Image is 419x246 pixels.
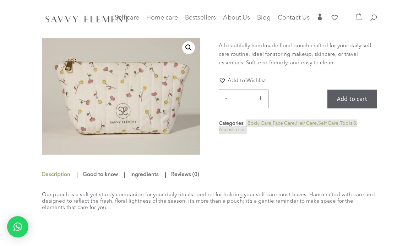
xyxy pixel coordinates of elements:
[221,94,232,102] button: -
[278,15,310,25] a: Contact Us
[223,15,250,25] a: About Us
[115,15,139,30] a: Self care
[219,119,357,134] span: , , , ,
[247,121,271,126] a: Body Care
[129,169,160,181] a: Ingredients
[228,78,266,84] span: Add to Wishlist
[327,90,377,108] button: Add to cart
[185,15,216,21] span: Bestsellers
[219,121,245,126] span: Categories:
[278,15,310,21] span: Contact Us
[223,15,250,21] span: About Us
[169,169,201,181] a: Reviews (0)
[318,121,338,126] a: Self Care
[317,14,323,20] span: 
[43,13,131,25] img: SavvyElement
[41,169,72,181] a: Description
[219,42,377,68] p: A beautifully handmade floral pouch crafted for your daily self-care routine. Ideal for storing m...
[182,41,195,54] a: View full-screen image gallery
[146,15,178,30] a: Home care
[257,15,271,21] span: Blog
[317,14,323,25] a: 
[42,36,200,155] img: Spring Pouch – a soft, floral pouch for your self-care essentials
[185,15,216,25] a: Bestsellers
[146,15,178,21] span: Home care
[255,94,266,102] button: +
[257,15,271,25] a: Blog
[233,90,254,108] input: Product quantity
[219,77,266,84] a: Add to Wishlist
[273,121,295,126] a: Face Care
[115,15,139,21] span: Self care
[81,169,120,181] a: Good to know
[42,192,377,211] p: Our pouch is a soft yet sturdy companion for your daily rituals—perfect for holding your self-car...
[296,121,317,126] a: Hair Care
[219,121,357,132] a: Tools & Accessories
